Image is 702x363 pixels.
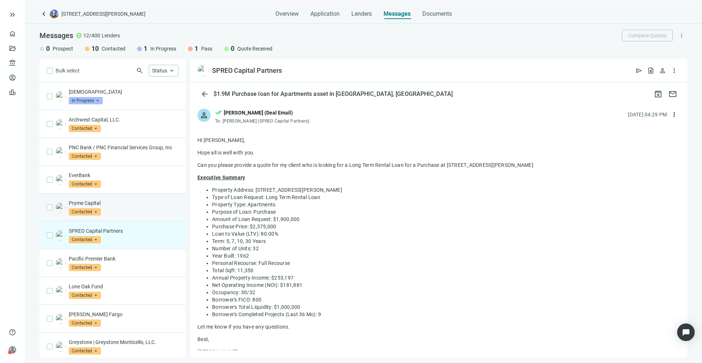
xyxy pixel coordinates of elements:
[56,314,66,324] img: 61e215de-ba22-4608-92ae-da61297d1b96.png
[39,10,48,18] a: keyboard_arrow_left
[69,88,178,96] p: [DEMOGRAPHIC_DATA]
[197,87,212,101] button: arrow_back
[671,111,678,118] span: more_vert
[56,286,66,296] img: d25f8117-3bde-4b1d-a838-0a98c958bad4.png
[200,90,209,98] span: arrow_back
[665,87,680,101] button: mail
[56,341,66,352] img: 61a9af4f-95bd-418e-8bb7-895b5800da7c.png
[671,67,678,74] span: more_vert
[628,111,667,119] div: [DATE] 04:29 PM
[53,45,73,52] span: Prospect
[69,180,101,188] span: Contacted
[676,30,687,41] button: more_vert
[56,119,66,129] img: 7661a31f-baf9-4577-ad1b-09a9d9ab2c0b
[56,175,66,185] img: 7a8e883c-29d7-4212-b92f-5c102c255938
[633,65,645,76] button: send
[622,30,673,41] button: Compare Quotes
[56,202,66,213] img: b51026bb-dfdf-4c43-b42d-d9cf265a721c.png
[69,311,178,318] p: [PERSON_NAME] Fargo
[635,67,643,74] span: send
[215,109,222,118] span: done_all
[61,10,146,18] span: [STREET_ADDRESS][PERSON_NAME]
[8,10,17,19] button: keyboard_double_arrow_right
[69,144,178,151] p: PNC Bank / PNC Financial Services Group, Inc
[56,147,66,157] img: 33893857-8396-4680-8765-5124c06d9744.png
[152,68,167,74] span: Status
[668,65,680,76] button: more_vert
[102,32,120,39] span: Lenders
[310,10,340,18] span: Application
[275,10,299,18] span: Overview
[83,32,100,39] span: 12/400
[223,119,310,124] span: [PERSON_NAME] (SPREO Capital Partners)
[69,255,178,262] p: Pacific Premier Bank
[657,65,668,76] button: person
[56,230,66,240] img: fd5e7f14-122a-40e1-b66e-10f34bd2f117
[69,208,101,216] span: Contacted
[76,33,82,38] span: check_circle
[677,323,695,341] div: Open Intercom Messenger
[212,66,282,75] div: SPREO Capital Partners
[9,329,16,336] span: help
[678,32,685,39] span: more_vert
[39,31,73,40] span: Messages
[56,67,80,75] span: Bulk select
[9,59,14,67] span: account_balance
[69,125,101,132] span: Contacted
[200,111,208,120] span: person
[69,264,101,271] span: Contacted
[102,45,125,52] span: Contacted
[50,10,58,18] img: deal-logo
[422,10,452,18] span: Documents
[56,91,66,101] img: 68f0e6ed-f538-4860-bbc1-396c910a60b7.png
[237,45,272,52] span: Quote Received
[69,292,101,299] span: Contacted
[69,347,101,355] span: Contacted
[69,283,178,290] p: Lone Oak Fund
[647,67,654,74] span: request_quote
[69,116,178,123] p: Archwest Capital, LLC.
[195,44,198,53] span: 1
[69,97,103,104] span: In Progress
[668,90,677,98] span: mail
[144,44,147,53] span: 1
[224,109,293,117] div: [PERSON_NAME] (Deal Email)
[645,65,657,76] button: request_quote
[384,10,411,17] span: Messages
[9,346,16,353] span: person
[69,153,101,160] span: Contacted
[136,67,143,74] span: search
[231,44,234,53] span: 0
[150,45,176,52] span: In Progress
[69,338,178,346] p: Greystone | Greystone Monticello, LLC.
[351,10,372,18] span: Lenders
[201,45,212,52] span: Pass
[169,67,175,74] span: keyboard_arrow_up
[197,65,209,76] img: fd5e7f14-122a-40e1-b66e-10f34bd2f117
[46,44,50,53] span: 0
[69,236,101,243] span: Contacted
[212,90,454,98] div: $1.9M Purchase loan for Apartments asset in [GEOGRAPHIC_DATA], [GEOGRAPHIC_DATA]
[668,109,680,120] button: more_vert
[651,87,665,101] button: archive
[56,258,66,268] img: 0d772d50-d2bd-47ac-9822-9874426d0a1e
[91,44,99,53] span: 10
[659,67,666,74] span: person
[654,90,663,98] span: archive
[215,118,311,124] div: To:
[69,319,101,327] span: Contacted
[69,172,178,179] p: EverBank
[69,199,178,207] p: Pryme Capital
[69,227,178,235] p: SPREO Capital Partners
